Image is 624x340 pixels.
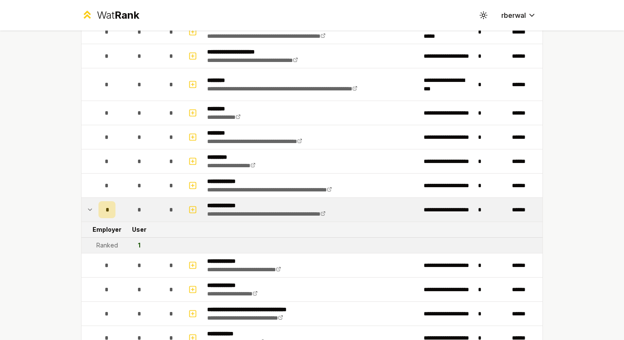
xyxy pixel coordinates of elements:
[96,241,118,250] div: Ranked
[95,222,119,237] td: Employer
[495,8,543,23] button: rberwal
[97,8,139,22] div: Wat
[81,8,139,22] a: WatRank
[501,10,526,20] span: rberwal
[115,9,139,21] span: Rank
[138,241,141,250] div: 1
[119,222,160,237] td: User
